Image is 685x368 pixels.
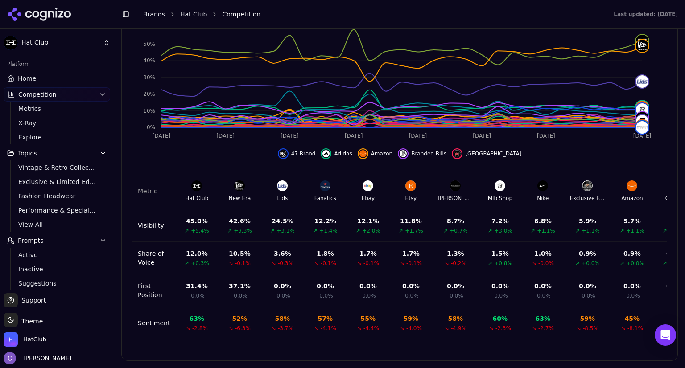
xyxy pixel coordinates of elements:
[494,260,512,267] span: +0.8%
[537,227,555,234] span: +1.1%
[491,217,509,225] div: 7.2 %
[636,75,648,88] img: lids
[153,133,171,139] tspan: [DATE]
[357,217,379,225] div: 12.1 %
[229,325,233,332] span: ↘
[621,195,643,202] div: Amazon
[371,150,393,157] span: Amazon
[275,314,290,323] div: 58 %
[447,217,464,225] div: 8.7 %
[317,282,334,290] div: 0.0 %
[532,325,536,332] span: ↘
[190,314,205,323] div: 63 %
[222,10,260,19] span: Competition
[447,249,464,258] div: 1.3 %
[582,260,600,267] span: +0.0%
[4,352,16,364] img: Chris Hayes
[361,314,376,323] div: 55 %
[143,57,155,64] tspan: 40%
[277,195,288,202] div: Lids
[666,217,684,225] div: 5.5 %
[531,227,535,234] span: ↗
[132,242,175,274] td: Share of Voice
[191,260,209,267] span: +0.3%
[319,227,338,234] span: +1.4%
[636,35,648,47] img: hat club
[321,148,352,159] button: Hide adidas data
[186,249,208,258] div: 12.0 %
[18,163,96,172] span: Vintage & Retro Collections
[280,150,287,157] img: 47 brand
[465,150,521,157] span: [GEOGRAPHIC_DATA]
[277,180,288,191] img: Lids
[577,325,581,332] span: ↘
[405,180,416,191] img: Etsy
[627,180,637,191] img: Amazon
[4,332,18,347] img: HatClub
[18,250,96,259] span: Active
[356,227,360,234] span: ↗
[291,150,316,157] span: 47 Brand
[636,112,648,124] img: nike
[445,325,449,332] span: ↘
[655,324,676,346] div: Open Intercom Messenger
[400,325,404,332] span: ↘
[18,296,46,305] span: Support
[488,227,492,234] span: ↗
[15,277,99,290] a: Suggestions
[495,180,505,191] img: Mlb Shop
[411,150,446,157] span: Branded Bills
[191,227,209,234] span: +5.4%
[276,227,295,234] span: +3.1%
[357,260,362,267] span: ↘
[345,133,363,139] tspan: [DATE]
[320,180,330,191] img: Fanatics
[321,260,336,267] span: -0.1%
[229,217,251,225] div: 42.6 %
[451,325,466,332] span: -4.9%
[20,354,71,362] span: [PERSON_NAME]
[15,263,99,275] a: Inactive
[143,41,155,47] tspan: 50%
[234,227,252,234] span: +9.3%
[4,57,110,71] div: Platform
[357,325,362,332] span: ↘
[15,204,99,217] a: Performance & Specialty Headwear
[362,227,380,234] span: +2.0%
[272,217,293,225] div: 24.5 %
[620,227,624,234] span: ↗
[625,314,640,323] div: 45 %
[537,180,548,191] img: Nike
[491,249,509,258] div: 1.5 %
[400,260,404,267] span: ↘
[363,180,373,191] img: Ebay
[473,133,491,139] tspan: [DATE]
[614,11,678,18] div: Last updated: [DATE]
[232,314,248,323] div: 52 %
[4,87,110,102] button: Competition
[23,335,46,343] span: HatClub
[334,150,352,157] span: Adidas
[454,150,461,157] img: cap city
[270,227,275,234] span: ↗
[274,249,291,258] div: 3.6 %
[450,227,468,234] span: +0.7%
[185,195,208,202] div: Hat Club
[186,217,208,225] div: 45.0 %
[185,260,189,267] span: ↗
[186,282,208,290] div: 31.4 %
[18,133,96,142] span: Explore
[18,206,96,215] span: Performance & Specialty Headwear
[537,292,551,299] span: 0.0%
[318,314,333,323] div: 57 %
[494,227,512,234] span: +3.0%
[4,71,110,86] a: Home
[534,249,552,258] div: 1.0 %
[278,148,316,159] button: Hide 47 brand data
[147,124,155,131] tspan: 0%
[447,282,464,290] div: 0.0 %
[363,325,379,332] span: -4.4%
[402,249,420,258] div: 1.7 %
[404,314,419,323] div: 59 %
[534,217,552,225] div: 6.8 %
